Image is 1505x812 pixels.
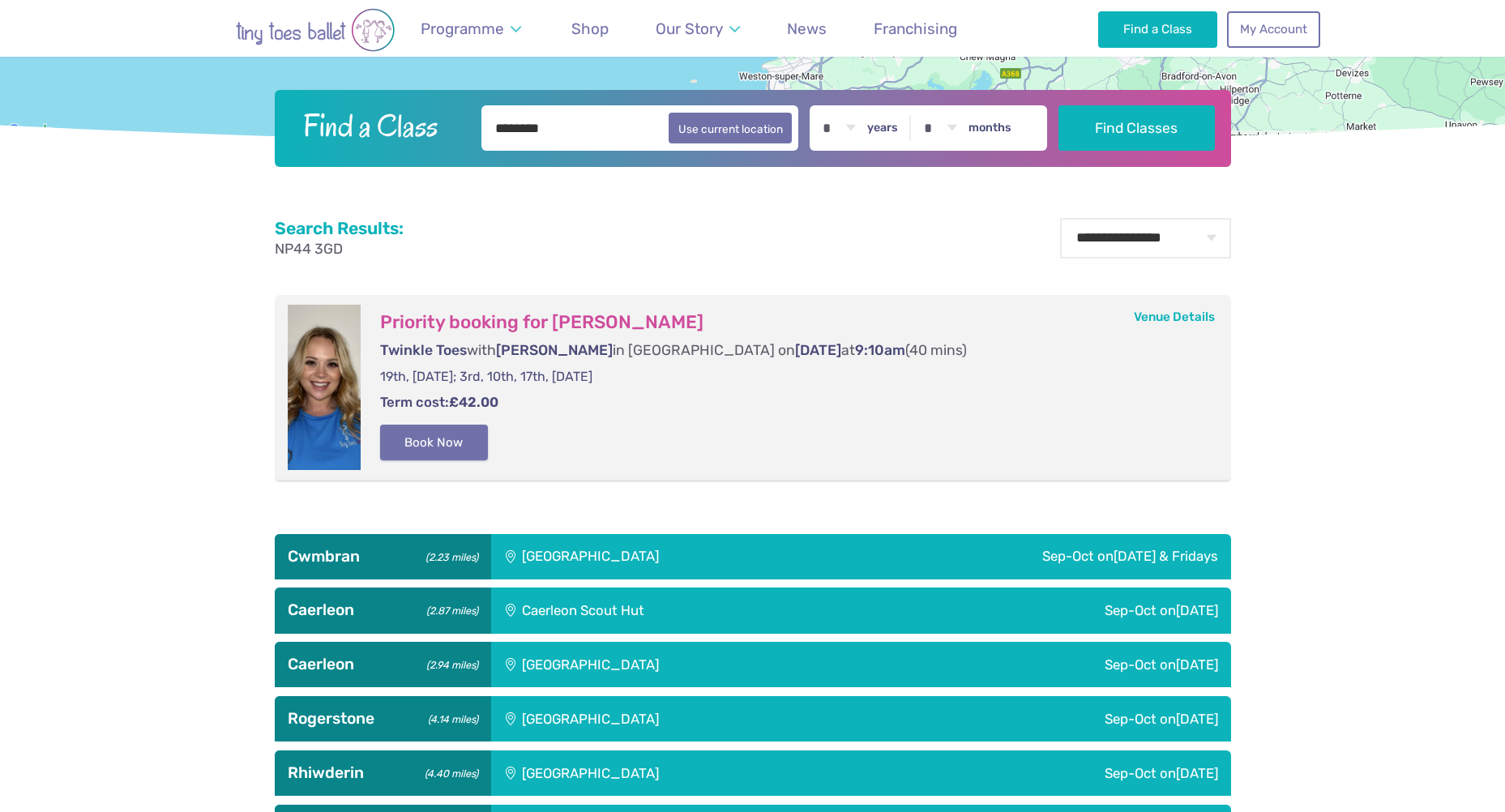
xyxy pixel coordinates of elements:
span: Franchising [874,19,957,38]
a: Open this area in Google Maps (opens a new window) [4,121,58,142]
span: [DATE] [1176,656,1218,673]
div: [GEOGRAPHIC_DATA] [491,696,909,741]
span: 9:10am [855,342,905,358]
p: Term cost: [380,393,1199,412]
span: [DATE] [1176,602,1218,618]
h3: Rhiwderin [288,763,478,783]
span: [DATE] [795,342,841,358]
a: News [780,10,835,48]
div: [GEOGRAPHIC_DATA] [491,642,909,687]
small: (4.14 miles) [422,709,477,726]
button: Use current location [669,113,793,143]
div: Sep-Oct on [909,750,1231,796]
h3: Priority booking for [PERSON_NAME] [380,311,1199,334]
small: (2.94 miles) [421,655,477,672]
div: [GEOGRAPHIC_DATA] [491,534,841,579]
a: Find a Class [1098,11,1217,47]
a: My Account [1227,11,1319,47]
small: (4.40 miles) [419,763,477,780]
div: Sep-Oct on [909,642,1231,687]
button: Find Classes [1058,105,1215,151]
span: [DATE] [1176,765,1218,781]
span: Shop [571,19,609,38]
h3: Caerleon [288,600,478,620]
a: Venue Details [1134,310,1215,324]
small: (2.23 miles) [420,547,477,564]
span: [DATE] [1176,711,1218,727]
img: tiny toes ballet [186,8,445,52]
a: Our Story [648,10,747,48]
small: (2.87 miles) [421,600,477,618]
span: [DATE] & Fridays [1114,548,1218,564]
p: NP44 3GD [275,239,404,259]
h3: Rogerstone [288,709,478,729]
img: Google [4,121,58,142]
strong: £42.00 [449,394,498,410]
span: [PERSON_NAME] [496,342,613,358]
div: Sep-Oct on [909,696,1231,741]
p: with in [GEOGRAPHIC_DATA] on at (40 mins) [380,340,1199,361]
div: Sep-Oct on [894,588,1231,633]
div: Caerleon Scout Hut [491,588,894,633]
div: [GEOGRAPHIC_DATA] [491,750,909,796]
p: 19th, [DATE]; 3rd, 10th, 17th, [DATE] [380,368,1199,386]
label: months [968,121,1011,135]
h3: Caerleon [288,655,478,674]
a: Franchising [866,10,965,48]
h2: Find a Class [290,105,470,146]
span: Our Story [656,19,723,38]
button: Book Now [380,425,489,460]
span: News [787,19,827,38]
span: Programme [421,19,504,38]
a: Programme [413,10,529,48]
a: Shop [564,10,617,48]
div: Sep-Oct on [841,534,1231,579]
h2: Search Results: [275,218,404,239]
span: Twinkle Toes [380,342,467,358]
label: years [867,121,898,135]
h3: Cwmbran [288,547,478,566]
